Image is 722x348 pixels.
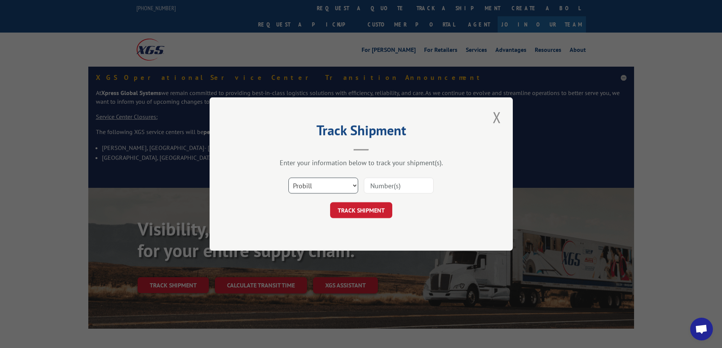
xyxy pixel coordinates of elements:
input: Number(s) [364,178,434,194]
h2: Track Shipment [247,125,475,139]
a: Open chat [690,318,713,340]
button: Close modal [490,107,503,128]
button: TRACK SHIPMENT [330,202,392,218]
div: Enter your information below to track your shipment(s). [247,158,475,167]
